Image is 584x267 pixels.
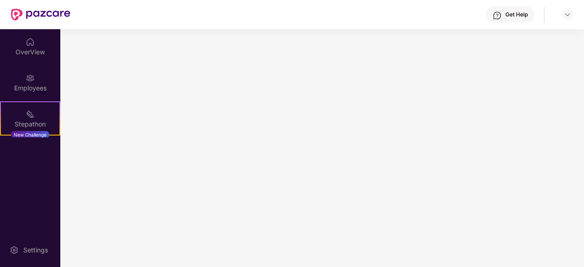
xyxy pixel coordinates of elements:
[11,131,49,138] div: New Challenge
[10,246,19,255] img: svg+xml;base64,PHN2ZyBpZD0iU2V0dGluZy0yMHgyMCIgeG1sbnM9Imh0dHA6Ly93d3cudzMub3JnLzIwMDAvc3ZnIiB3aW...
[1,120,59,129] div: Stepathon
[26,110,35,119] img: svg+xml;base64,PHN2ZyB4bWxucz0iaHR0cDovL3d3dy53My5vcmcvMjAwMC9zdmciIHdpZHRoPSIyMSIgaGVpZ2h0PSIyMC...
[26,73,35,83] img: svg+xml;base64,PHN2ZyBpZD0iRW1wbG95ZWVzIiB4bWxucz0iaHR0cDovL3d3dy53My5vcmcvMjAwMC9zdmciIHdpZHRoPS...
[26,37,35,47] img: svg+xml;base64,PHN2ZyBpZD0iSG9tZSIgeG1sbnM9Imh0dHA6Ly93d3cudzMub3JnLzIwMDAvc3ZnIiB3aWR0aD0iMjAiIG...
[11,9,70,21] img: New Pazcare Logo
[564,11,571,18] img: svg+xml;base64,PHN2ZyBpZD0iRHJvcGRvd24tMzJ4MzIiIHhtbG5zPSJodHRwOi8vd3d3LnczLm9yZy8yMDAwL3N2ZyIgd2...
[21,246,51,255] div: Settings
[493,11,502,20] img: svg+xml;base64,PHN2ZyBpZD0iSGVscC0zMngzMiIgeG1sbnM9Imh0dHA6Ly93d3cudzMub3JnLzIwMDAvc3ZnIiB3aWR0aD...
[505,11,528,18] div: Get Help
